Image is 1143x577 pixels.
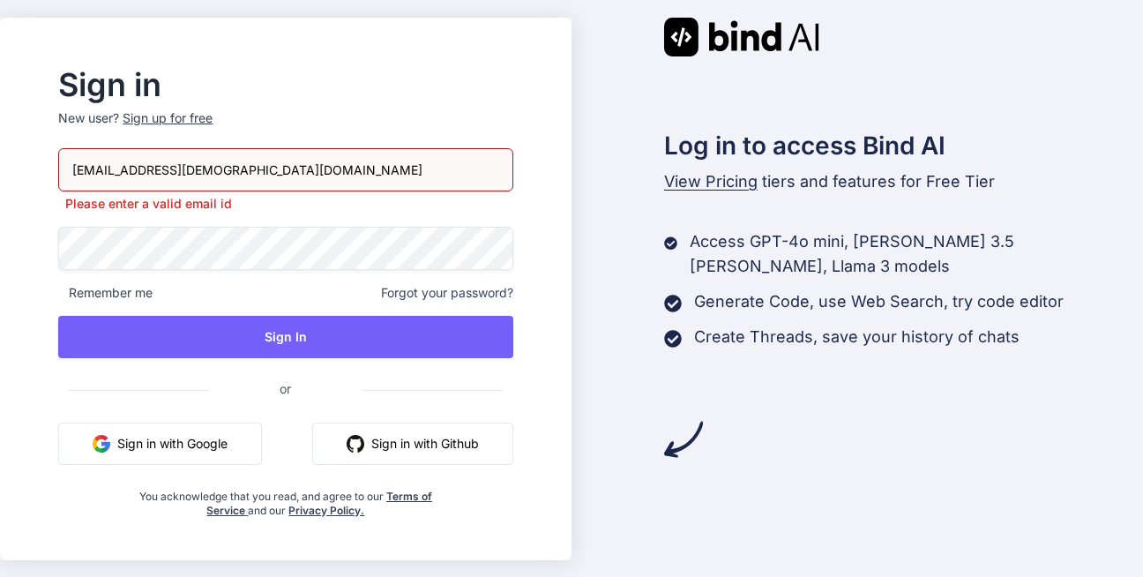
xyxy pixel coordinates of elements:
[58,195,512,213] p: Please enter a valid email id
[694,325,1020,349] p: Create Threads, save your history of chats
[58,423,262,465] button: Sign in with Google
[58,316,512,358] button: Sign In
[690,229,1143,279] p: Access GPT-4o mini, [PERSON_NAME] 3.5 [PERSON_NAME], Llama 3 models
[288,504,364,517] a: Privacy Policy.
[93,435,110,453] img: google
[664,127,1143,164] h2: Log in to access Bind AI
[58,71,512,99] h2: Sign in
[58,284,153,302] span: Remember me
[312,423,513,465] button: Sign in with Github
[58,109,512,148] p: New user?
[381,284,513,302] span: Forgot your password?
[664,169,1143,194] p: tiers and features for Free Tier
[206,490,432,517] a: Terms of Service
[347,435,364,453] img: github
[664,172,758,191] span: View Pricing
[209,367,362,410] span: or
[694,289,1064,314] p: Generate Code, use Web Search, try code editor
[664,18,819,56] img: Bind AI logo
[134,479,437,518] div: You acknowledge that you read, and agree to our and our
[123,109,213,127] div: Sign up for free
[58,148,512,191] input: Login or Email
[664,420,703,459] img: arrow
